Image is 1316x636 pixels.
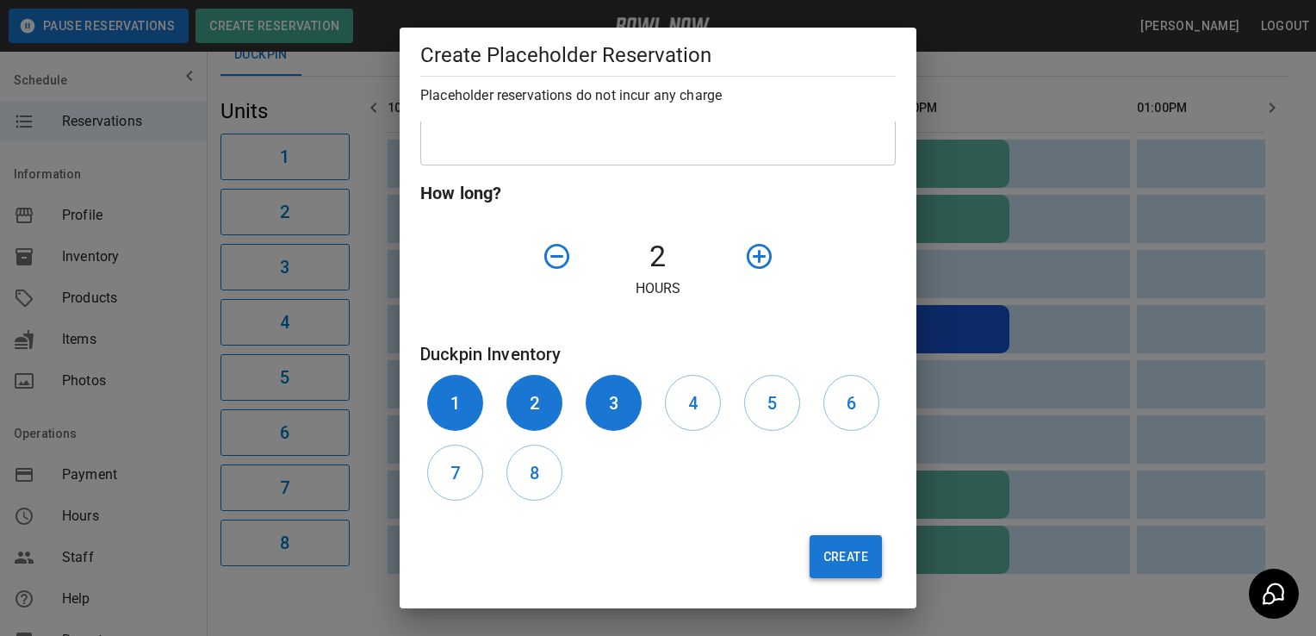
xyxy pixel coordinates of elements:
h6: 7 [450,459,460,487]
h6: 6 [847,390,856,417]
h6: 3 [609,390,618,417]
h4: 2 [579,239,737,275]
h6: 2 [530,390,539,417]
button: 8 [506,445,562,501]
h5: Create Placeholder Reservation [420,41,896,69]
h6: 1 [450,390,460,417]
h6: 8 [530,459,539,487]
button: 5 [744,375,800,431]
h6: Duckpin Inventory [420,340,896,368]
button: Create [810,535,882,578]
h6: 4 [688,390,698,417]
h6: Placeholder reservations do not incur any charge [420,84,896,108]
button: 4 [665,375,721,431]
button: 6 [823,375,879,431]
button: 3 [586,375,642,431]
button: 1 [427,375,483,431]
h6: 5 [767,390,777,417]
p: Hours [420,278,896,299]
h6: How long? [420,179,896,207]
button: 2 [506,375,562,431]
button: 7 [427,445,483,501]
